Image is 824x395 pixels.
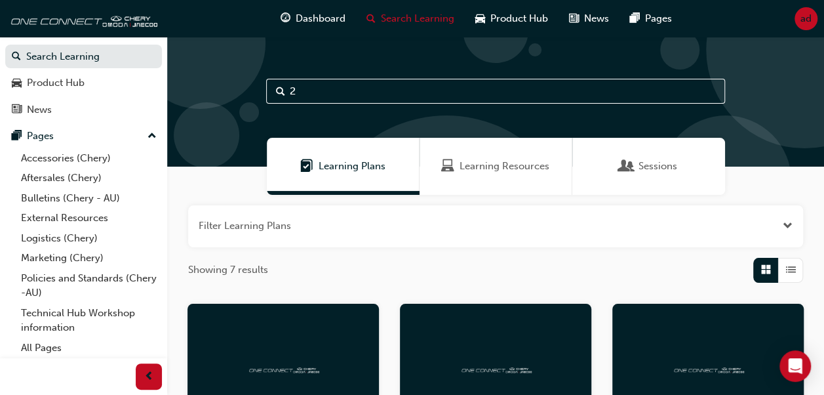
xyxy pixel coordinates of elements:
[460,362,532,375] img: oneconnect
[572,138,725,195] a: SessionsSessions
[27,75,85,91] div: Product Hub
[296,11,345,26] span: Dashboard
[559,5,619,32] a: news-iconNews
[267,138,420,195] a: Learning PlansLearning Plans
[795,7,817,30] button: ad
[420,138,572,195] a: Learning ResourcesLearning Resources
[27,102,52,117] div: News
[7,5,157,31] img: oneconnect
[800,11,812,26] span: ad
[12,77,22,89] span: car-icon
[356,5,465,32] a: search-iconSearch Learning
[584,11,609,26] span: News
[16,248,162,268] a: Marketing (Chery)
[5,124,162,148] button: Pages
[5,98,162,122] a: News
[620,159,633,174] span: Sessions
[188,262,268,278] span: Showing 7 results
[569,10,579,27] span: news-icon
[16,188,162,209] a: Bulletins (Chery - AU)
[761,262,771,278] span: Grid
[460,159,549,174] span: Learning Resources
[300,159,313,174] span: Learning Plans
[630,10,640,27] span: pages-icon
[276,84,285,99] span: Search
[144,369,154,385] span: prev-icon
[319,159,385,174] span: Learning Plans
[475,10,485,27] span: car-icon
[619,5,682,32] a: pages-iconPages
[490,11,548,26] span: Product Hub
[5,71,162,95] a: Product Hub
[638,159,677,174] span: Sessions
[366,10,376,27] span: search-icon
[12,131,22,142] span: pages-icon
[16,303,162,338] a: Technical Hub Workshop information
[266,79,725,104] input: Search...
[16,148,162,169] a: Accessories (Chery)
[5,45,162,69] a: Search Learning
[16,208,162,228] a: External Resources
[645,11,672,26] span: Pages
[786,262,796,278] span: List
[27,129,54,144] div: Pages
[270,5,356,32] a: guage-iconDashboard
[12,104,22,116] span: news-icon
[281,10,290,27] span: guage-icon
[247,362,319,375] img: oneconnect
[381,11,454,26] span: Search Learning
[441,159,454,174] span: Learning Resources
[16,228,162,249] a: Logistics (Chery)
[147,128,157,145] span: up-icon
[16,268,162,303] a: Policies and Standards (Chery -AU)
[465,5,559,32] a: car-iconProduct Hub
[783,218,793,234] button: Open the filter
[672,362,744,375] img: oneconnect
[16,338,162,358] a: All Pages
[16,168,162,188] a: Aftersales (Chery)
[779,350,811,382] div: Open Intercom Messenger
[12,51,21,63] span: search-icon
